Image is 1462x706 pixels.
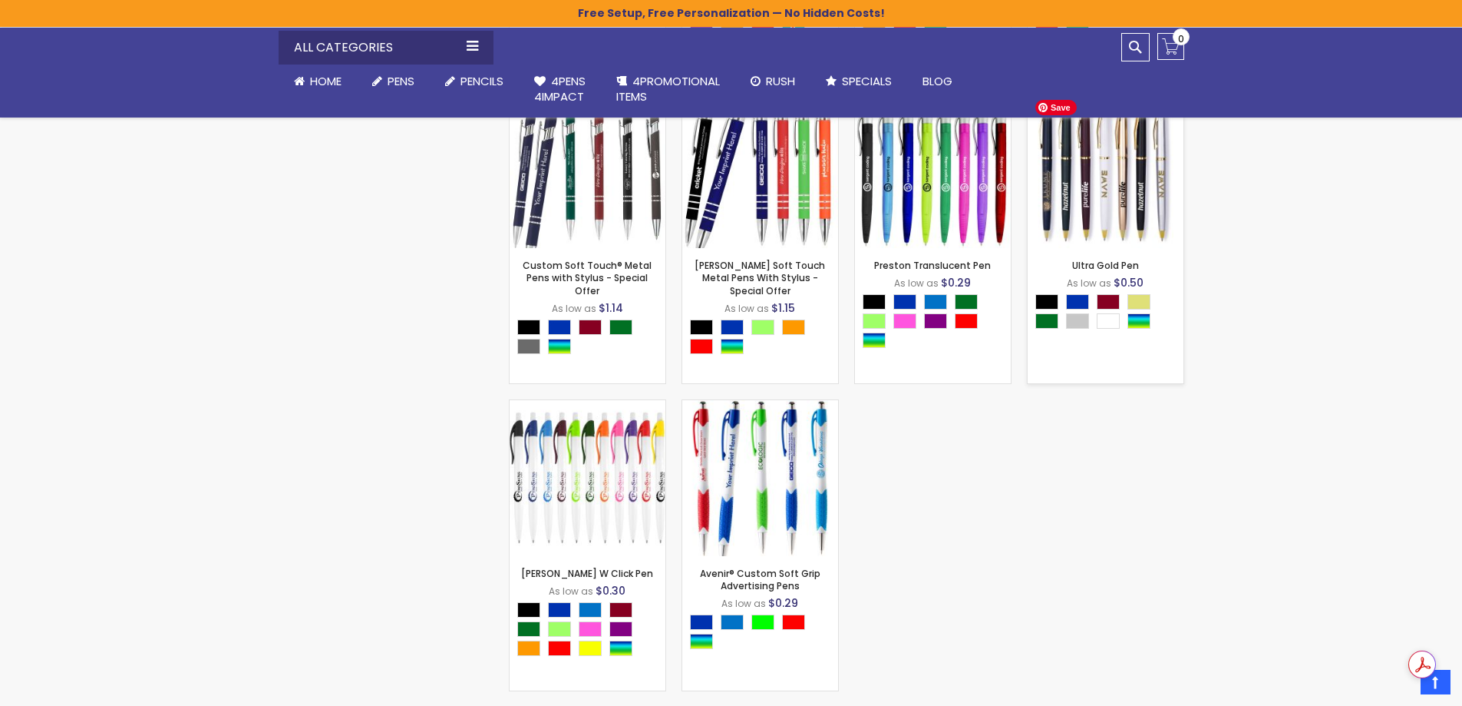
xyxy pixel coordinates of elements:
[534,73,586,104] span: 4Pens 4impact
[596,583,625,598] span: $0.30
[907,65,968,98] a: Blog
[924,294,947,310] div: Blue Light
[842,73,892,89] span: Specials
[768,595,798,611] span: $0.29
[1127,294,1150,310] div: Gold
[695,259,825,297] a: [PERSON_NAME] Soft Touch Metal Pens With Stylus - Special Offer
[616,73,720,104] span: 4PROMOTIONAL ITEMS
[517,621,540,637] div: Green
[1028,92,1183,248] img: Ultra Gold Pen
[1066,294,1089,310] div: Blue
[1035,294,1183,333] div: Select A Color
[724,302,769,315] span: As low as
[721,320,744,335] div: Blue
[893,313,916,329] div: Pink
[579,602,602,618] div: Blue Light
[810,65,907,98] a: Specials
[922,73,952,89] span: Blog
[1421,670,1450,694] a: Top
[510,92,665,248] img: Custom Soft Touch® Metal Pens with Stylus - Special Offer
[690,634,713,649] div: Assorted
[690,320,713,335] div: Black
[357,65,430,98] a: Pens
[1035,294,1058,310] div: Black
[855,92,1011,248] img: Preston Translucent Pen
[874,259,991,272] a: Preston Translucent Pen
[430,65,519,98] a: Pencils
[782,320,805,335] div: Orange
[517,602,665,660] div: Select A Color
[579,621,602,637] div: Pink
[863,294,1011,352] div: Select A Color
[517,339,540,354] div: Grey
[1114,275,1144,290] span: $0.50
[700,567,820,592] a: Avenir® Custom Soft Grip Advertising Pens
[579,641,602,656] div: Yellow
[682,400,838,556] img: Avenir® Custom Soft Grip Advertising Pens
[1066,313,1089,329] div: Silver
[893,294,916,310] div: Blue
[460,73,503,89] span: Pencils
[609,641,632,656] div: Assorted
[548,641,571,656] div: Red
[548,602,571,618] div: Blue
[548,320,571,335] div: Blue
[579,320,602,335] div: Burgundy
[894,277,939,290] span: As low as
[552,302,596,315] span: As low as
[1072,259,1139,272] a: Ultra Gold Pen
[521,567,653,580] a: [PERSON_NAME] W Click Pen
[682,399,838,413] a: Avenir® Custom Soft Grip Advertising Pens
[517,320,540,335] div: Black
[279,31,493,65] div: All Categories
[751,320,774,335] div: Green Light
[548,621,571,637] div: Green Light
[690,339,713,354] div: Red
[924,313,947,329] div: Purple
[766,73,795,89] span: Rush
[517,320,665,358] div: Select A Color
[735,65,810,98] a: Rush
[682,92,838,248] img: Celeste Soft Touch Metal Pens With Stylus - Special Offer
[941,275,971,290] span: $0.29
[863,294,886,310] div: Black
[721,597,766,610] span: As low as
[863,333,886,348] div: Assorted
[388,73,414,89] span: Pens
[863,313,886,329] div: Green Light
[609,320,632,335] div: Green
[609,602,632,618] div: Burgundy
[690,615,713,630] div: Blue
[310,73,342,89] span: Home
[517,602,540,618] div: Black
[690,615,838,653] div: Select A Color
[510,399,665,413] a: Preston W Click Pen
[690,320,838,358] div: Select A Color
[1157,33,1184,60] a: 0
[1067,277,1111,290] span: As low as
[609,621,632,637] div: Purple
[751,615,774,630] div: Lime Green
[1035,313,1058,329] div: Green
[955,294,978,310] div: Green
[721,615,744,630] div: Blue Light
[1097,313,1120,329] div: White
[279,65,357,98] a: Home
[1035,100,1077,115] span: Save
[771,300,795,316] span: $1.15
[549,585,593,598] span: As low as
[517,641,540,656] div: Orange
[548,339,571,354] div: Assorted
[599,300,623,316] span: $1.14
[1127,313,1150,329] div: Assorted
[510,400,665,556] img: Preston W Click Pen
[1097,294,1120,310] div: Burgundy
[523,259,652,297] a: Custom Soft Touch® Metal Pens with Stylus - Special Offer
[955,313,978,329] div: Red
[782,615,805,630] div: Red
[601,65,735,114] a: 4PROMOTIONALITEMS
[1178,31,1184,46] span: 0
[519,65,601,114] a: 4Pens4impact
[721,339,744,354] div: Assorted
